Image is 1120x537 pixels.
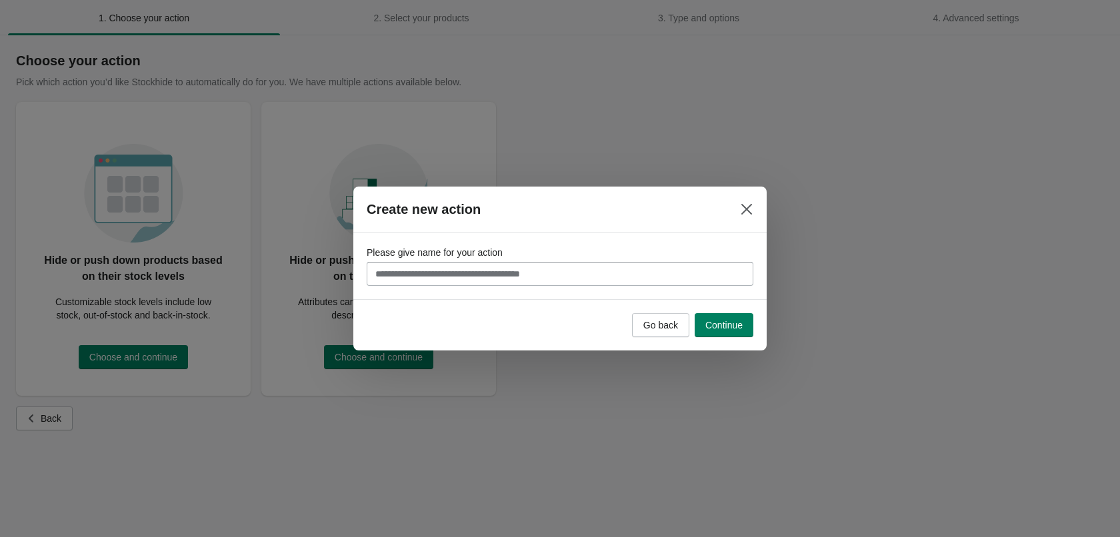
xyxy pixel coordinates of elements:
h2: Create new action [367,201,481,217]
button: Go back [632,313,689,337]
span: Go back [643,320,678,330]
button: Continue [695,313,753,337]
button: Close [735,197,759,221]
span: Continue [705,320,743,330]
span: Please give name for your action [367,247,503,258]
